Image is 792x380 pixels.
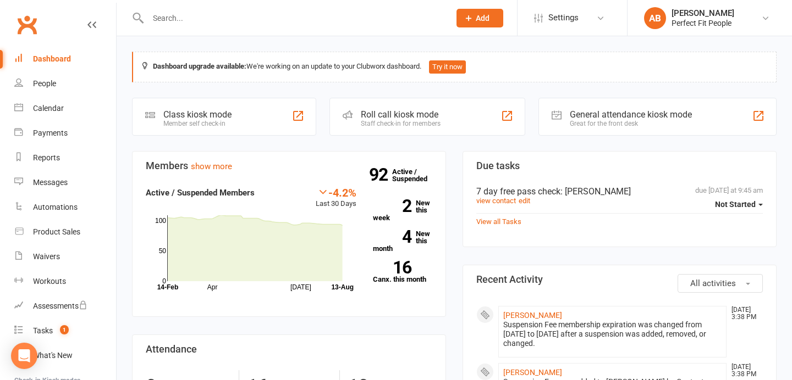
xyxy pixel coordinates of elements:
[361,120,441,127] div: Staff check-in for members
[14,220,116,244] a: Product Sales
[33,252,60,261] div: Waivers
[373,228,411,245] strong: 4
[14,121,116,146] a: Payments
[14,71,116,96] a: People
[191,161,232,171] a: show more
[14,318,116,343] a: Tasks 1
[373,199,432,221] a: 2New this week
[146,344,432,355] h3: Attendance
[503,320,722,348] div: Suspension Fee membership expiration was changed from [DATE] to [DATE] after a suspension was add...
[33,104,64,113] div: Calendar
[33,79,56,88] div: People
[369,166,392,183] strong: 92
[14,195,116,220] a: Automations
[373,198,411,214] strong: 2
[476,197,516,205] a: view contact
[153,62,246,70] strong: Dashboard upgrade available:
[476,217,521,226] a: View all Tasks
[373,261,432,283] a: 16Canx. this month
[146,160,432,171] h3: Members
[457,9,503,27] button: Add
[361,109,441,120] div: Roll call kiosk mode
[163,120,232,127] div: Member self check-in
[644,7,666,29] div: AB
[33,277,66,286] div: Workouts
[519,197,530,205] a: edit
[33,326,53,335] div: Tasks
[14,170,116,195] a: Messages
[60,325,69,334] span: 1
[14,47,116,71] a: Dashboard
[163,109,232,120] div: Class kiosk mode
[476,274,763,285] h3: Recent Activity
[14,269,116,294] a: Workouts
[13,11,41,38] a: Clubworx
[132,52,777,82] div: We're working on an update to your Clubworx dashboard.
[146,188,255,198] strong: Active / Suspended Members
[560,186,631,197] span: : [PERSON_NAME]
[11,343,37,369] div: Open Intercom Messenger
[715,200,756,209] span: Not Started
[392,160,441,191] a: 92Active / Suspended
[14,244,116,269] a: Waivers
[548,5,579,30] span: Settings
[14,343,116,368] a: What's New
[672,8,734,18] div: [PERSON_NAME]
[476,14,490,23] span: Add
[33,153,60,162] div: Reports
[476,160,763,171] h3: Due tasks
[476,186,763,197] div: 7 day free pass check
[373,230,432,252] a: 4New this month
[503,311,562,320] a: [PERSON_NAME]
[33,178,68,187] div: Messages
[429,60,466,74] button: Try it now
[570,120,692,127] div: Great for the front desk
[33,128,68,137] div: Payments
[316,186,356,210] div: Last 30 Days
[373,259,411,276] strong: 16
[33,203,78,211] div: Automations
[503,368,562,377] a: [PERSON_NAME]
[14,146,116,170] a: Reports
[726,364,762,378] time: [DATE] 3:38 PM
[570,109,692,120] div: General attendance kiosk mode
[715,194,763,214] button: Not Started
[33,301,87,310] div: Assessments
[316,186,356,198] div: -4.2%
[672,18,734,28] div: Perfect Fit People
[14,96,116,121] a: Calendar
[726,306,762,321] time: [DATE] 3:38 PM
[14,294,116,318] a: Assessments
[145,10,442,26] input: Search...
[33,227,80,236] div: Product Sales
[33,54,71,63] div: Dashboard
[678,274,763,293] button: All activities
[33,351,73,360] div: What's New
[690,278,736,288] span: All activities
